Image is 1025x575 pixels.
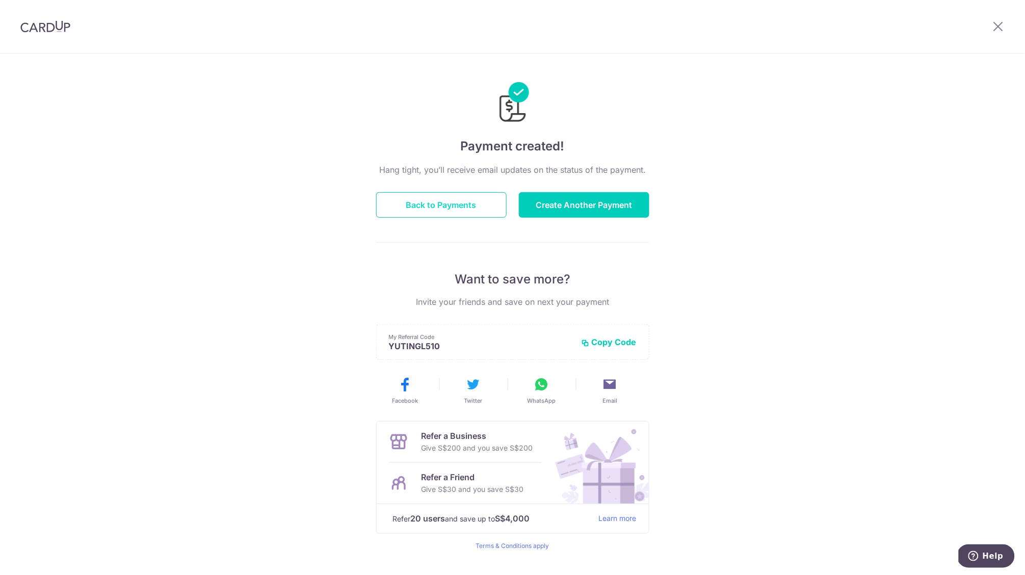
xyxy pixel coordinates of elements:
h4: Payment created! [376,137,649,155]
p: Give S$30 and you save S$30 [422,483,524,495]
p: Invite your friends and save on next your payment [376,296,649,308]
button: Copy Code [582,337,637,347]
img: CardUp [20,20,70,33]
img: Payments [496,82,529,125]
strong: S$4,000 [495,512,530,525]
p: Want to save more? [376,271,649,287]
span: Facebook [392,397,418,405]
p: Refer and save up to [393,512,591,525]
p: Refer a Friend [422,471,524,483]
p: Give S$200 and you save S$200 [422,442,533,454]
button: WhatsApp [512,376,572,405]
p: Refer a Business [422,430,533,442]
button: Back to Payments [376,192,507,218]
span: WhatsApp [528,397,556,405]
p: My Referral Code [389,333,573,341]
button: Create Another Payment [519,192,649,218]
button: Facebook [375,376,435,405]
span: Twitter [464,397,483,405]
strong: 20 users [411,512,445,525]
a: Learn more [599,512,637,525]
p: Hang tight, you’ll receive email updates on the status of the payment. [376,164,649,176]
iframe: Opens a widget where you can find more information [959,544,1015,570]
img: Refer [546,422,649,504]
button: Email [580,376,640,405]
span: Email [602,397,617,405]
button: Twitter [443,376,504,405]
a: Terms & Conditions apply [476,542,549,550]
p: YUTINGL510 [389,341,573,351]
